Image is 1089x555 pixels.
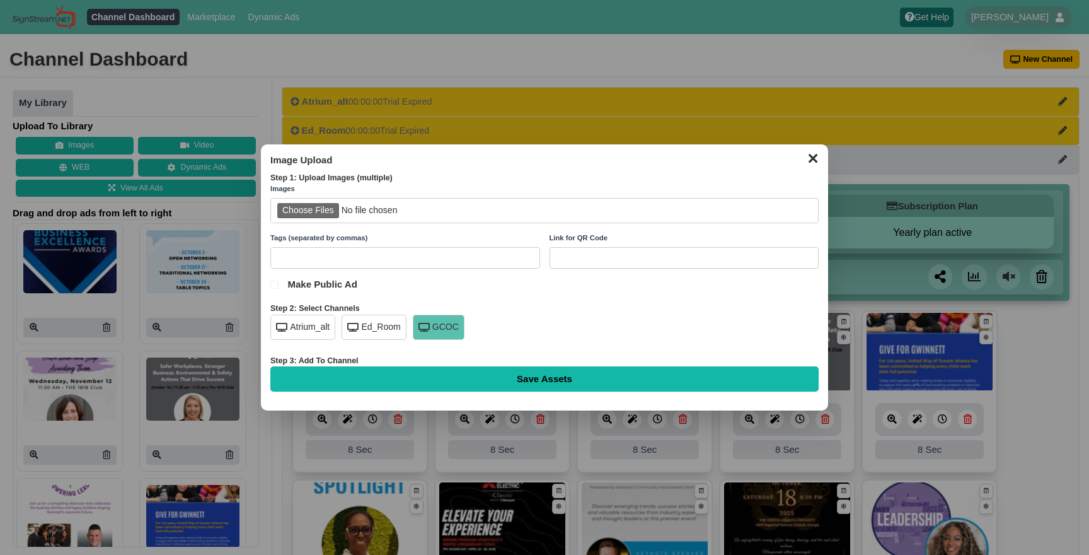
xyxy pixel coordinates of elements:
div: Step 3: Add To Channel [270,356,819,367]
input: Save Assets [270,366,819,392]
input: Make Public Ad [270,281,279,289]
h3: Image Upload [270,154,819,166]
div: Step 2: Select Channels [270,303,819,315]
div: Step 1: Upload Images (multiple) [270,173,819,184]
label: Link for QR Code [550,233,819,244]
button: ✕ [800,148,825,166]
div: Atrium_alt [270,315,335,340]
div: Ed_Room [342,315,406,340]
label: Make Public Ad [270,278,819,291]
div: GCOC [413,315,464,340]
label: Tags (separated by commas) [270,233,540,244]
label: Images [270,184,819,195]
